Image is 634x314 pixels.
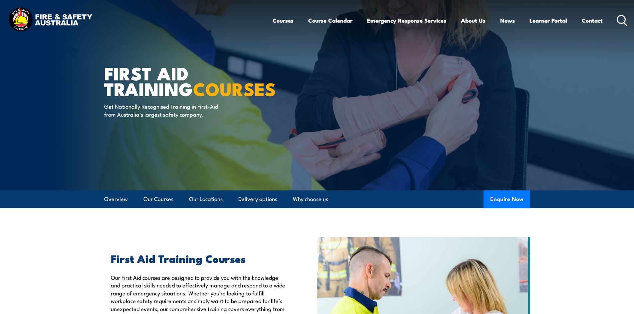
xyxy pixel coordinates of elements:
[308,12,352,29] a: Course Calendar
[111,254,287,263] h2: First Aid Training Courses
[484,190,530,208] button: Enquire Now
[193,74,276,102] strong: COURSES
[104,102,226,118] p: Get Nationally Recognised Training in First-Aid from Australia’s largest safety company.
[529,12,567,29] a: Learner Portal
[367,12,446,29] a: Emergency Response Services
[500,12,515,29] a: News
[189,190,223,208] a: Our Locations
[461,12,486,29] a: About Us
[104,190,128,208] a: Overview
[293,190,328,208] a: Why choose us
[238,190,277,208] a: Delivery options
[104,65,269,96] h1: First Aid Training
[582,12,603,29] a: Contact
[273,12,294,29] a: Courses
[143,190,173,208] a: Our Courses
